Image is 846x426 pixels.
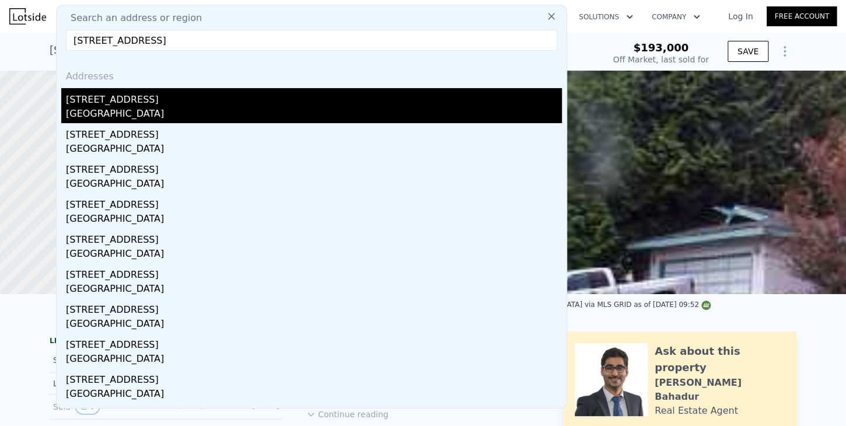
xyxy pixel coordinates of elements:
div: Sold [53,352,157,368]
div: [PERSON_NAME] Bahadur [655,376,785,404]
div: [STREET_ADDRESS] [66,228,562,247]
div: [GEOGRAPHIC_DATA] [66,317,562,333]
div: [GEOGRAPHIC_DATA] [66,142,562,158]
div: Sold [53,399,157,414]
div: Off Market, last sold for [613,54,709,65]
button: Continue reading [306,408,389,420]
div: [STREET_ADDRESS] [66,403,562,422]
button: Show Options [773,40,796,63]
input: Enter an address, city, region, neighborhood or zip code [66,30,557,51]
div: [GEOGRAPHIC_DATA] [66,282,562,298]
div: [STREET_ADDRESS] [66,88,562,107]
div: Real Estate Agent [655,404,738,418]
div: LISTING & SALE HISTORY [50,336,283,348]
div: Listed [53,378,157,389]
div: [STREET_ADDRESS] , [PERSON_NAME] , WA 98012 [50,42,308,58]
div: [GEOGRAPHIC_DATA] [66,107,562,123]
a: Log In [714,11,767,22]
div: [GEOGRAPHIC_DATA] [66,247,562,263]
div: [STREET_ADDRESS] [66,193,562,212]
div: [STREET_ADDRESS] [66,123,562,142]
div: [GEOGRAPHIC_DATA] [66,387,562,403]
button: Solutions [569,6,642,27]
div: [STREET_ADDRESS] [66,333,562,352]
div: [STREET_ADDRESS] [66,368,562,387]
div: Addresses [61,60,562,88]
img: NWMLS Logo [701,301,711,310]
div: [GEOGRAPHIC_DATA] [66,352,562,368]
div: [STREET_ADDRESS] [66,263,562,282]
span: $193,000 [633,41,688,54]
button: Company [642,6,709,27]
div: [GEOGRAPHIC_DATA] [66,177,562,193]
a: Free Account [767,6,837,26]
div: [GEOGRAPHIC_DATA] [66,212,562,228]
div: [STREET_ADDRESS] [66,158,562,177]
button: SAVE [728,41,768,62]
span: Search an address or region [61,11,202,25]
div: [STREET_ADDRESS] [66,298,562,317]
img: Lotside [9,8,46,25]
div: Ask about this property [655,343,785,376]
